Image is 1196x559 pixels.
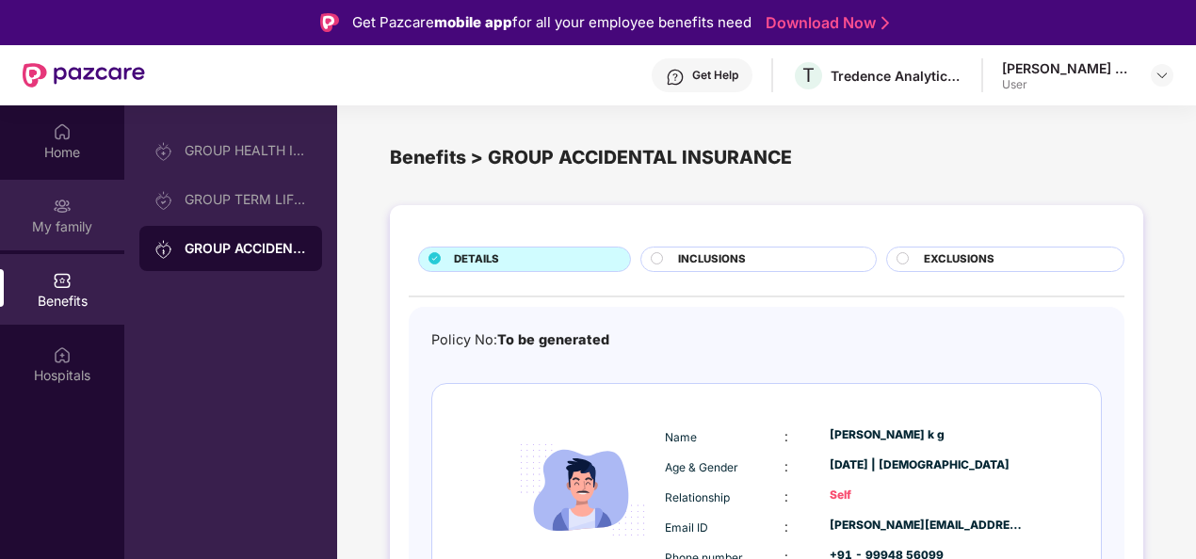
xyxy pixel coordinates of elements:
[454,251,499,268] span: DETAILS
[802,64,815,87] span: T
[185,239,307,258] div: GROUP ACCIDENTAL INSURANCE
[924,251,994,268] span: EXCLUSIONS
[1002,59,1134,77] div: [PERSON_NAME] K G
[784,428,788,444] span: :
[831,67,962,85] div: Tredence Analytics Solutions Private Limited
[53,345,72,364] img: svg+xml;base64,PHN2ZyBpZD0iSG9zcGl0YWxzIiB4bWxucz0iaHR0cDovL3d3dy53My5vcmcvMjAwMC9zdmciIHdpZHRoPS...
[320,13,339,32] img: Logo
[784,488,788,504] span: :
[1002,77,1134,92] div: User
[53,271,72,290] img: svg+xml;base64,PHN2ZyBpZD0iQmVuZWZpdHMiIHhtbG5zPSJodHRwOi8vd3d3LnczLm9yZy8yMDAwL3N2ZyIgd2lkdGg9Ij...
[665,490,730,504] span: Relationship
[185,192,307,207] div: GROUP TERM LIFE INSURANCE
[352,11,752,34] div: Get Pazcare for all your employee benefits need
[784,458,788,474] span: :
[53,122,72,141] img: svg+xml;base64,PHN2ZyBpZD0iSG9tZSIgeG1sbnM9Imh0dHA6Ly93d3cudzMub3JnLzIwMDAvc3ZnIiB3aWR0aD0iMjAiIG...
[830,487,1024,504] div: Self
[666,68,685,87] img: svg+xml;base64,PHN2ZyBpZD0iSGVscC0zMngzMiIgeG1sbnM9Imh0dHA6Ly93d3cudzMub3JnLzIwMDAvc3ZnIiB3aWR0aD...
[766,13,883,33] a: Download Now
[1155,68,1170,83] img: svg+xml;base64,PHN2ZyBpZD0iRHJvcGRvd24tMzJ4MzIiIHhtbG5zPSJodHRwOi8vd3d3LnczLm9yZy8yMDAwL3N2ZyIgd2...
[881,13,889,33] img: Stroke
[665,460,738,474] span: Age & Gender
[665,520,708,535] span: Email ID
[678,251,746,268] span: INCLUSIONS
[53,197,72,216] img: svg+xml;base64,PHN2ZyB3aWR0aD0iMjAiIGhlaWdodD0iMjAiIHZpZXdCb3g9IjAgMCAyMCAyMCIgZmlsbD0ibm9uZSIgeG...
[784,519,788,535] span: :
[154,142,173,161] img: svg+xml;base64,PHN2ZyB3aWR0aD0iMjAiIGhlaWdodD0iMjAiIHZpZXdCb3g9IjAgMCAyMCAyMCIgZmlsbD0ibm9uZSIgeG...
[154,240,173,259] img: svg+xml;base64,PHN2ZyB3aWR0aD0iMjAiIGhlaWdodD0iMjAiIHZpZXdCb3g9IjAgMCAyMCAyMCIgZmlsbD0ibm9uZSIgeG...
[830,456,1024,474] div: [DATE] | [DEMOGRAPHIC_DATA]
[497,331,609,347] span: To be generated
[830,517,1024,535] div: [PERSON_NAME][EMAIL_ADDRESS][PERSON_NAME][DOMAIN_NAME]
[390,143,1143,172] div: Benefits > GROUP ACCIDENTAL INSURANCE
[692,68,738,83] div: Get Help
[431,329,609,351] div: Policy No:
[154,191,173,210] img: svg+xml;base64,PHN2ZyB3aWR0aD0iMjAiIGhlaWdodD0iMjAiIHZpZXdCb3g9IjAgMCAyMCAyMCIgZmlsbD0ibm9uZSIgeG...
[434,13,512,31] strong: mobile app
[830,426,1024,444] div: [PERSON_NAME] k g
[185,143,307,158] div: GROUP HEALTH INSURANCE
[665,430,697,444] span: Name
[23,63,145,88] img: New Pazcare Logo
